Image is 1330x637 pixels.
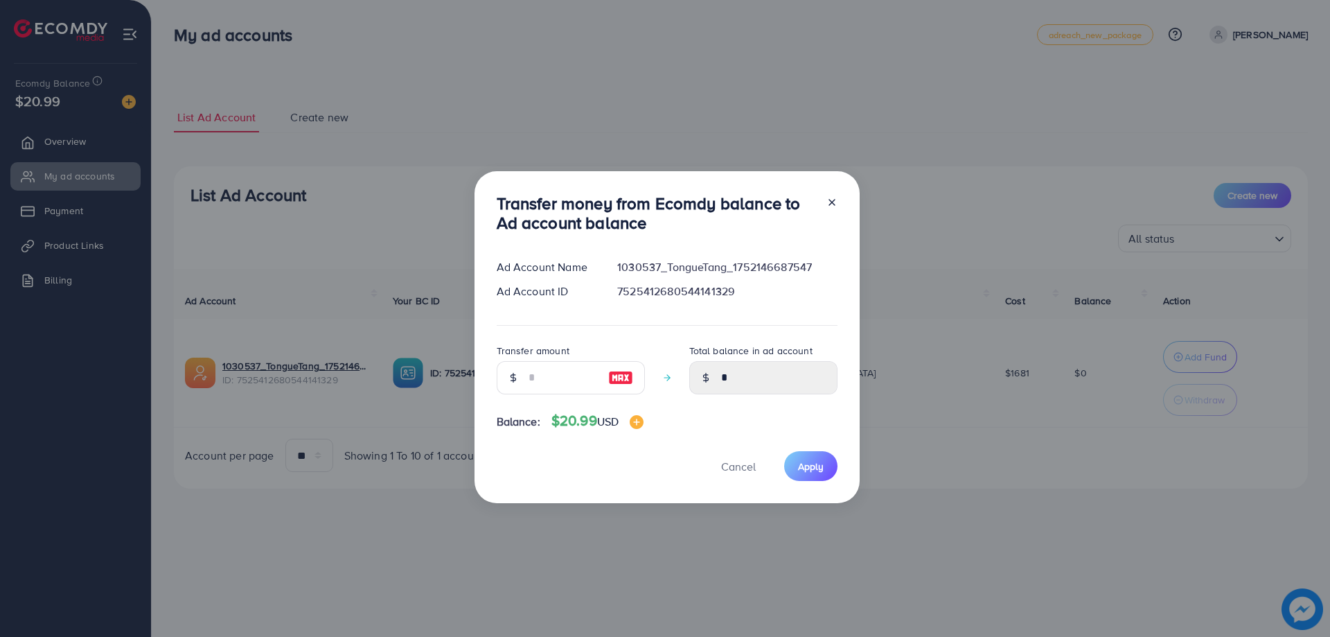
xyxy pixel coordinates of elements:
[689,344,813,358] label: Total balance in ad account
[704,451,773,481] button: Cancel
[608,369,633,386] img: image
[784,451,837,481] button: Apply
[597,414,619,429] span: USD
[497,193,815,234] h3: Transfer money from Ecomdy balance to Ad account balance
[630,415,644,429] img: image
[497,414,540,430] span: Balance:
[606,283,848,299] div: 7525412680544141329
[551,412,644,430] h4: $20.99
[721,459,756,474] span: Cancel
[606,259,848,275] div: 1030537_TongueTang_1752146687547
[497,344,569,358] label: Transfer amount
[798,460,824,473] span: Apply
[486,283,607,299] div: Ad Account ID
[486,259,607,275] div: Ad Account Name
